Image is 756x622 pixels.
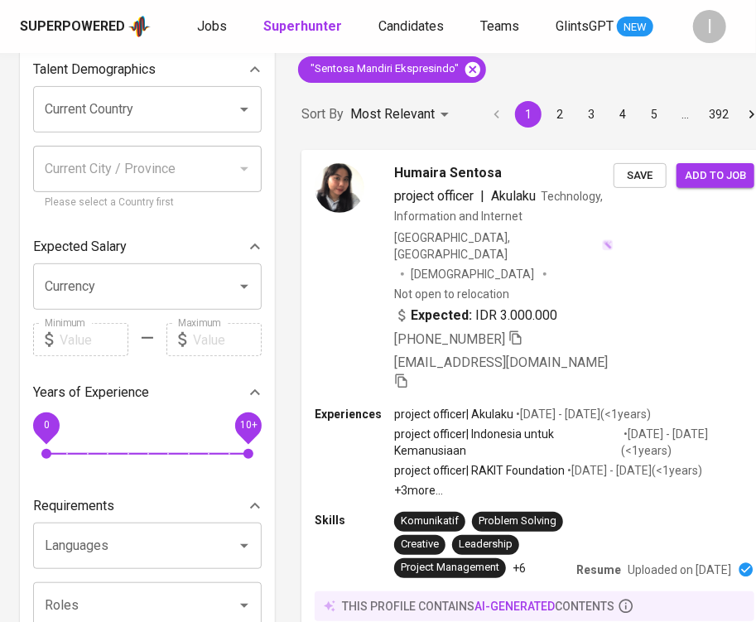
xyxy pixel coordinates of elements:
button: Open [233,594,256,617]
p: Resume [576,562,621,578]
a: Jobs [197,17,230,37]
b: Expected: [411,306,472,325]
p: Uploaded on [DATE] [628,562,731,578]
img: 8d8ad643e083e7949bb167165e6830b9.jpg [315,163,364,213]
p: • [DATE] - [DATE] ( <1 years ) [621,426,754,459]
div: Talent Demographics [33,53,262,86]
span: GlintsGPT [556,18,614,34]
span: NEW [617,19,653,36]
button: page 1 [515,101,542,128]
span: Save [622,166,658,186]
a: GlintsGPT NEW [556,17,653,37]
span: AI-generated [474,600,555,613]
span: | [480,186,484,206]
p: project officer | RAKIT Foundation [394,462,565,479]
div: Leadership [459,537,513,552]
p: project officer | Indonesia untuk Kemanusiaan [394,426,621,459]
button: Open [233,534,256,557]
p: Years of Experience [33,383,149,403]
span: Candidates [378,18,444,34]
p: Sort By [301,104,344,124]
p: +3 more ... [394,482,754,499]
div: [GEOGRAPHIC_DATA], [GEOGRAPHIC_DATA] [394,229,614,263]
div: Problem Solving [479,514,556,529]
a: Teams [480,17,522,37]
button: Go to page 2 [547,101,573,128]
div: Superpowered [20,17,125,36]
div: Expected Salary [33,230,262,263]
span: "Sentosa Mandiri Ekspresindo" [298,61,469,77]
span: 10+ [239,420,257,432]
span: Jobs [197,18,227,34]
button: Go to page 5 [641,101,667,128]
div: Komunikatif [401,514,459,529]
button: Go to page 3 [578,101,604,128]
a: Candidates [378,17,447,37]
span: Technology, Information and Internet [394,190,603,223]
button: Save [614,163,667,189]
span: project officer [394,188,474,204]
div: Requirements [33,489,262,523]
b: Superhunter [263,18,342,34]
p: Not open to relocation [394,286,509,302]
p: • [DATE] - [DATE] ( <1 years ) [513,406,651,422]
span: Teams [480,18,519,34]
p: Talent Demographics [33,60,156,80]
p: Skills [315,512,394,528]
input: Value [193,323,262,356]
p: Experiences [315,406,394,422]
button: Go to page 392 [704,101,734,128]
span: Akulaku [491,188,536,204]
p: Requirements [33,496,114,516]
p: • [DATE] - [DATE] ( <1 years ) [565,462,702,479]
img: app logo [128,14,151,39]
a: Superhunter [263,17,345,37]
p: Most Relevant [350,104,435,124]
div: … [672,106,699,123]
div: Creative [401,537,439,552]
div: I [693,10,726,43]
a: Superpoweredapp logo [20,14,151,39]
p: this profile contains contents [342,598,614,615]
div: Most Relevant [350,99,455,130]
img: magic_wand.svg [602,239,614,251]
p: project officer | Akulaku [394,406,513,422]
button: Go to page 4 [609,101,636,128]
button: Add to job [677,163,754,189]
span: 0 [43,420,49,432]
div: "Sentosa Mandiri Ekspresindo" [298,56,486,83]
input: Value [60,323,128,356]
span: [PHONE_NUMBER] [394,331,505,347]
span: Add to job [685,166,746,186]
div: Years of Experience [33,376,262,409]
p: Please select a Country first [45,195,250,211]
span: Humaira Sentosa [394,163,502,183]
button: Open [233,98,256,121]
div: Project Management [401,560,499,576]
p: +6 [513,560,526,576]
span: [DEMOGRAPHIC_DATA] [411,266,537,282]
span: [EMAIL_ADDRESS][DOMAIN_NAME] [394,354,608,370]
div: IDR 3.000.000 [394,306,557,325]
p: Expected Salary [33,237,127,257]
button: Open [233,275,256,298]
